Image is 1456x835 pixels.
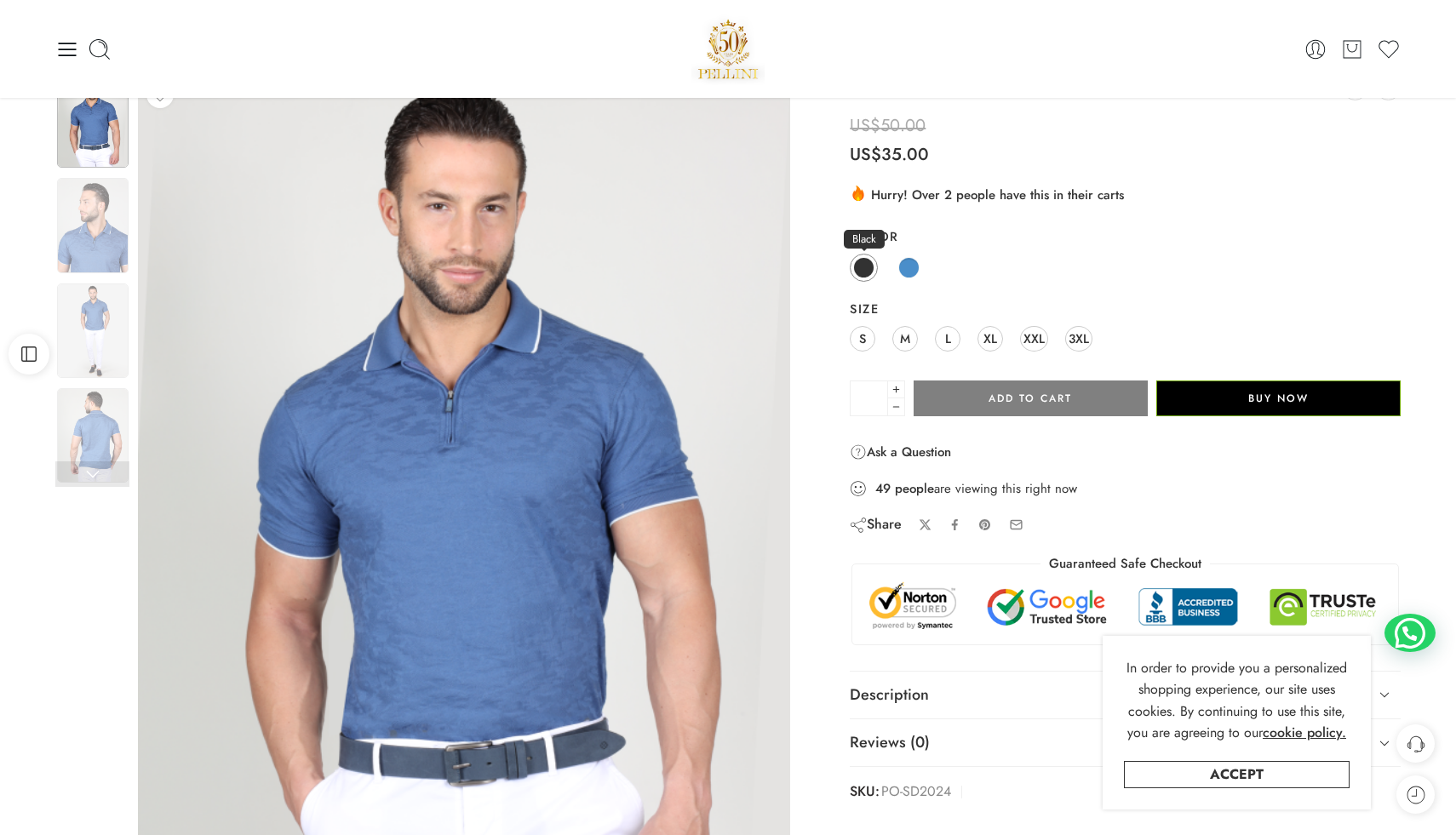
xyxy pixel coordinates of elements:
[1040,555,1210,573] legend: Guaranteed Safe Checkout
[850,113,880,138] span: US$
[865,581,1385,632] img: Trust
[850,72,1401,100] h1: CASUAL HALF ZIPPER POLO
[949,518,961,531] a: Share on Facebook
[900,327,910,350] span: M
[850,113,926,138] bdi: 50.00
[977,326,1003,352] a: XL
[895,480,934,497] strong: people
[875,480,891,497] strong: 49
[850,254,878,282] a: Black
[1340,37,1364,61] a: Cart
[850,515,902,534] div: Share
[691,13,765,85] a: Pellini -
[935,326,960,352] a: L
[1126,658,1347,743] span: In order to provide you a personalized shopping experience, our site uses cookies. By continuing ...
[57,178,129,272] img: P4-4-1.png
[1377,37,1401,61] a: Wishlist
[850,780,880,804] strong: SKU:
[1020,326,1048,352] a: XXL
[691,13,765,85] img: Pellini
[859,327,866,350] span: S
[57,283,129,378] img: P4-4-1.png
[850,184,1401,204] div: Hurry! Over 2 people have this in their carts
[1069,327,1089,350] span: 3XL
[919,518,931,531] a: Share on X
[978,518,992,532] a: Pin on Pinterest
[850,479,1401,498] div: are viewing this right now
[1009,518,1023,532] a: Email to your friends
[914,380,1147,416] button: Add to cart
[57,73,129,168] img: P4-4-1.png
[1065,326,1092,352] a: 3XL
[850,300,1401,317] label: Size
[850,142,929,167] bdi: 35.00
[850,672,1401,719] a: Description
[844,230,885,249] span: Black
[850,442,951,462] a: Ask a Question
[464,507,465,508] div: Loading image
[1263,722,1346,744] a: cookie policy.
[945,327,951,350] span: L
[1156,380,1401,416] button: Buy Now
[1023,327,1045,350] span: XXL
[850,326,875,352] a: S
[892,326,918,352] a: M
[850,380,888,416] input: Product quantity
[850,228,1401,245] label: Color
[983,327,997,350] span: XL
[881,780,951,804] span: PO-SD2024
[1304,37,1327,61] a: Login / Register
[850,142,881,167] span: US$
[57,388,129,483] img: P4-4-1.png
[1124,761,1350,788] a: Accept
[850,719,1401,767] a: Reviews (0)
